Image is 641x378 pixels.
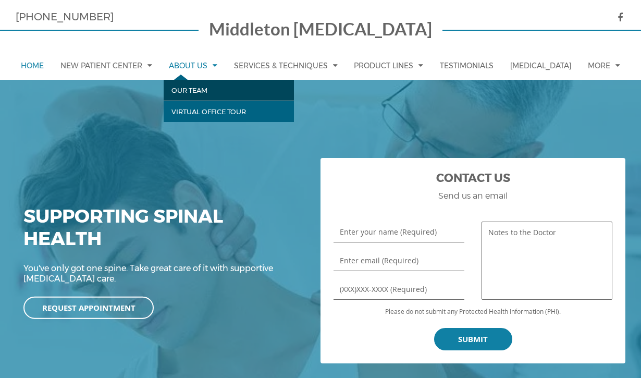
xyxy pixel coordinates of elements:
[334,250,464,271] input: Enter email (Required)
[16,52,49,80] a: Home
[505,52,576,80] a: [MEDICAL_DATA]
[434,328,512,350] input: Submit
[482,222,612,300] textarea: Notes to the Doctor
[334,279,464,300] input: (XXX)XXX-XXXX (Required)
[229,51,343,80] a: Services & Techniques
[334,222,464,242] input: Enter your name (Required)
[164,101,294,122] a: Virtual Office Tour
[334,191,612,201] h3: Send us an email
[23,205,300,263] div: Supporting Spinal Health
[583,51,625,80] a: More
[209,21,432,41] a: Middleton [MEDICAL_DATA]
[607,13,625,23] a: icon facebook
[164,80,294,101] a: Our Team
[435,52,499,80] a: Testimonials
[23,263,300,299] div: You've only got one spine. Take great care of it with supportive [MEDICAL_DATA] care.
[164,51,223,80] a: About Us
[55,51,157,80] a: New Patient Center
[16,10,114,23] a: [PHONE_NUMBER]
[334,171,612,191] h2: Contact Us
[334,308,612,315] p: Please do not submit any Protected Health Information (PHI).
[23,296,154,319] a: Request Appointment
[349,51,428,80] a: Product Lines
